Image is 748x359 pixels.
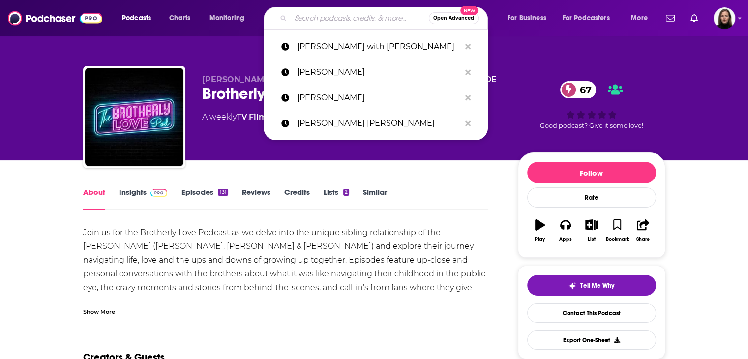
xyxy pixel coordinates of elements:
[169,11,190,25] span: Charts
[297,34,460,60] p: AYIK KAFA with amy killen
[460,6,478,15] span: New
[237,112,247,121] a: TV
[527,162,656,183] button: Follow
[297,111,460,136] p: Dr. Trevor Cates amy killen
[83,187,105,210] a: About
[119,187,168,210] a: InsightsPodchaser Pro
[209,11,244,25] span: Monitoring
[508,11,546,25] span: For Business
[527,330,656,350] button: Export One-Sheet
[433,16,474,21] span: Open Advanced
[203,10,257,26] button: open menu
[264,111,488,136] a: [PERSON_NAME] [PERSON_NAME]
[264,85,488,111] a: [PERSON_NAME]
[297,85,460,111] p: Dr. Trevor Cates
[115,10,164,26] button: open menu
[570,81,597,98] span: 67
[687,10,702,27] a: Show notifications dropdown
[630,213,656,248] button: Share
[264,34,488,60] a: [PERSON_NAME] with [PERSON_NAME]
[535,237,545,242] div: Play
[662,10,679,27] a: Show notifications dropdown
[540,122,643,129] span: Good podcast? Give it some love!
[163,10,196,26] a: Charts
[605,237,628,242] div: Bookmark
[631,11,648,25] span: More
[556,10,624,26] button: open menu
[85,68,183,166] img: Brotherly Love Podcast
[559,237,572,242] div: Apps
[527,187,656,208] div: Rate
[429,12,479,24] button: Open AdvancedNew
[273,7,497,30] div: Search podcasts, credits, & more...
[202,75,461,84] span: [PERSON_NAME], [PERSON_NAME], [PERSON_NAME] | QCODE
[518,75,665,136] div: 67Good podcast? Give it some love!
[284,187,310,210] a: Credits
[218,189,228,196] div: 131
[8,9,102,28] img: Podchaser - Follow, Share and Rate Podcasts
[291,10,429,26] input: Search podcasts, credits, & more...
[553,213,578,248] button: Apps
[363,187,387,210] a: Similar
[242,187,270,210] a: Reviews
[604,213,630,248] button: Bookmark
[249,112,267,121] a: Film
[150,189,168,197] img: Podchaser Pro
[501,10,559,26] button: open menu
[568,282,576,290] img: tell me why sparkle
[527,303,656,323] a: Contact This Podcast
[527,275,656,296] button: tell me why sparkleTell Me Why
[578,213,604,248] button: List
[83,226,489,350] div: Join us for the Brotherly Love Podcast as we delve into the unique sibling relationship of the [P...
[247,112,249,121] span: ,
[636,237,650,242] div: Share
[714,7,735,29] span: Logged in as BevCat3
[714,7,735,29] img: User Profile
[563,11,610,25] span: For Podcasters
[122,11,151,25] span: Podcasts
[297,60,460,85] p: Dr Esra Cavusoglu
[624,10,660,26] button: open menu
[202,111,433,123] div: A weekly podcast
[264,60,488,85] a: [PERSON_NAME]
[527,213,553,248] button: Play
[343,189,349,196] div: 2
[560,81,597,98] a: 67
[181,187,228,210] a: Episodes131
[580,282,614,290] span: Tell Me Why
[714,7,735,29] button: Show profile menu
[324,187,349,210] a: Lists2
[588,237,596,242] div: List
